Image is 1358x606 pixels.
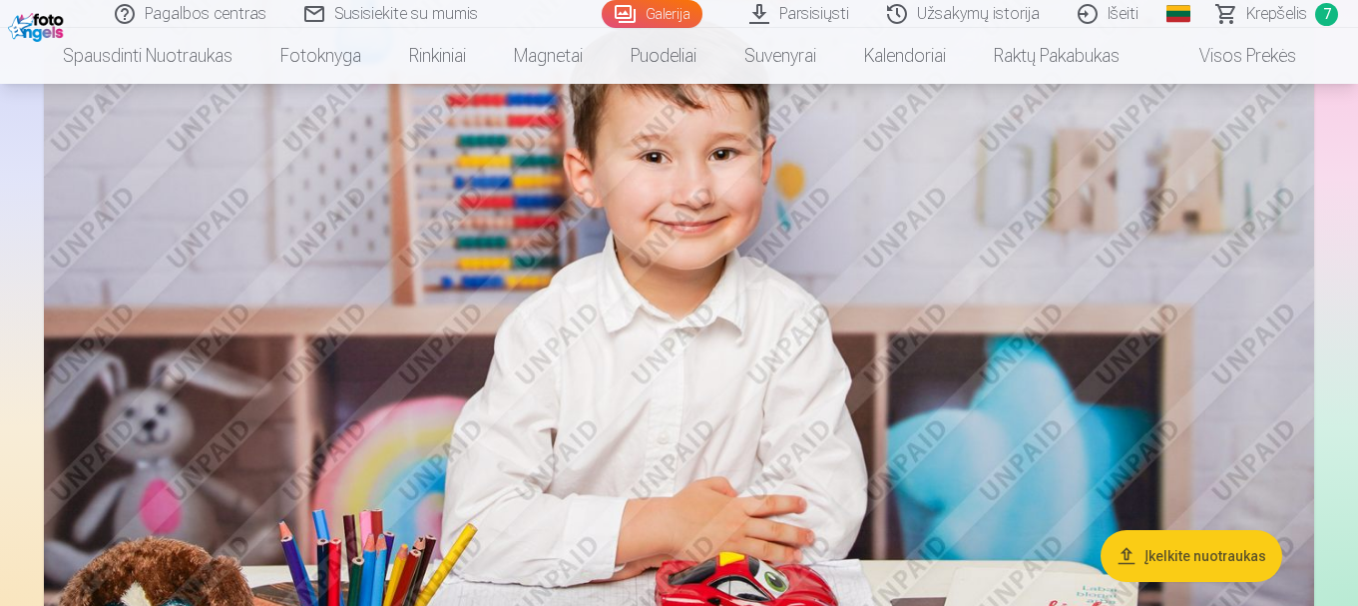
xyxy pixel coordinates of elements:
a: Suvenyrai [720,28,840,84]
a: Spausdinti nuotraukas [39,28,256,84]
a: Puodeliai [607,28,720,84]
a: Raktų pakabukas [970,28,1143,84]
a: Fotoknyga [256,28,385,84]
a: Visos prekės [1143,28,1320,84]
img: /fa2 [8,8,69,42]
button: Įkelkite nuotraukas [1101,530,1282,582]
a: Magnetai [490,28,607,84]
span: Krepšelis [1246,2,1307,26]
a: Kalendoriai [840,28,970,84]
span: 7 [1315,3,1338,26]
a: Rinkiniai [385,28,490,84]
